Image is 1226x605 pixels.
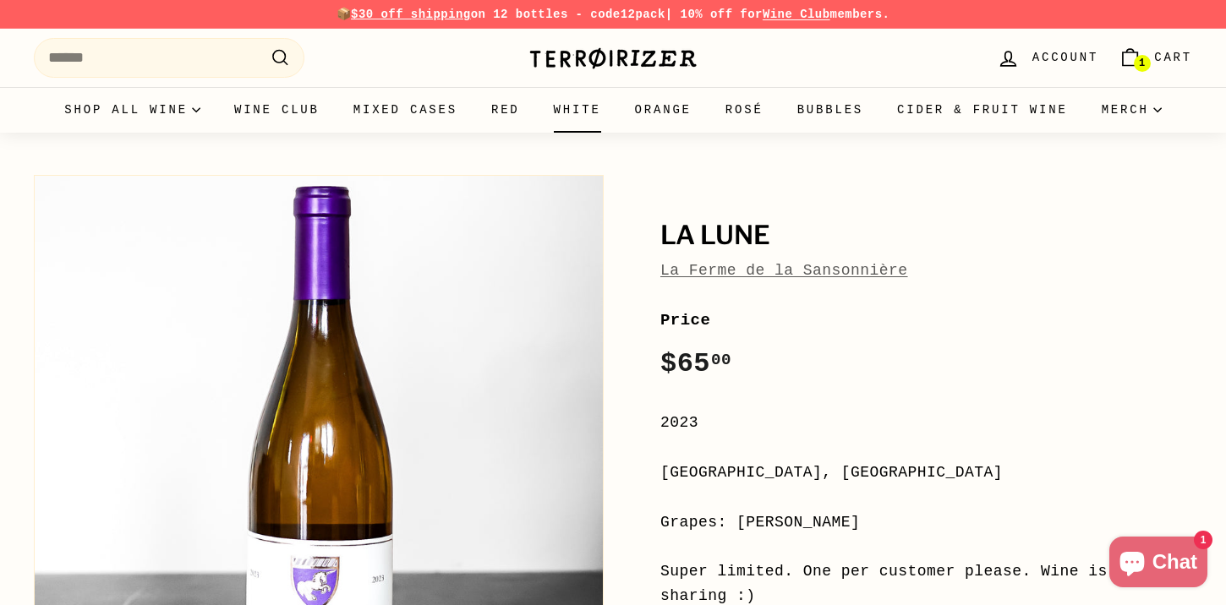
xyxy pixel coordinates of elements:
[780,87,880,133] a: Bubbles
[660,262,908,279] a: La Ferme de la Sansonnière
[34,5,1192,24] p: 📦 on 12 bottles - code | 10% off for members.
[660,221,1192,250] h1: La Lune
[660,348,731,379] span: $65
[1108,33,1202,83] a: Cart
[880,87,1085,133] a: Cider & Fruit Wine
[337,87,474,133] a: Mixed Cases
[1104,537,1212,591] inbox-online-store-chat: Shopify online store chat
[987,33,1108,83] a: Account
[47,87,217,133] summary: Shop all wine
[711,351,731,369] sup: 00
[1154,48,1192,67] span: Cart
[618,87,709,133] a: Orange
[660,461,1192,485] div: [GEOGRAPHIC_DATA], [GEOGRAPHIC_DATA]
[1139,57,1145,69] span: 1
[1032,48,1098,67] span: Account
[660,510,1192,535] div: Grapes: [PERSON_NAME]
[537,87,618,133] a: White
[217,87,337,133] a: Wine Club
[621,8,665,21] strong: 12pack
[660,308,1192,333] label: Price
[763,8,830,21] a: Wine Club
[351,8,471,21] span: $30 off shipping
[709,87,780,133] a: Rosé
[474,87,537,133] a: Red
[1085,87,1179,133] summary: Merch
[660,411,1192,435] div: 2023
